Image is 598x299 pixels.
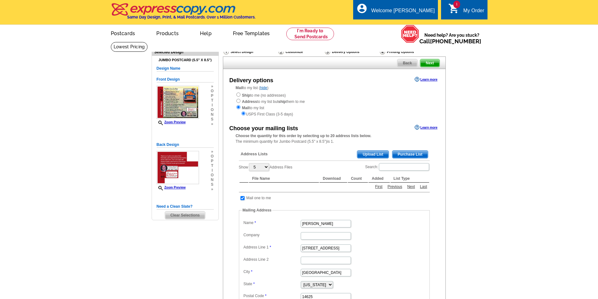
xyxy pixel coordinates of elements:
[419,32,484,45] span: Need help? Are you stuck?
[241,151,268,157] span: Address Lists
[242,207,272,213] legend: Mailing Address
[111,8,256,19] a: Same Day Design, Print, & Mail Postcards. Over 1 Million Customers.
[165,211,205,219] span: Clear Selections
[224,49,229,55] img: Select Design
[406,184,417,190] a: Next
[157,58,214,62] h4: Jumbo Postcard (5.5" x 8.5")
[415,125,437,130] a: Learn more
[244,269,300,275] label: City
[101,25,145,40] a: Postcards
[211,117,213,122] span: s
[324,49,379,56] div: Delivery Options
[236,134,371,138] strong: Choose the quantity for this order by selecting up to 20 address lists below.
[401,25,419,43] img: help
[463,8,484,17] div: My Order
[369,175,390,183] th: Added
[239,163,293,172] label: Show Address Files
[391,175,429,183] th: List Type
[260,86,267,90] a: hide
[371,8,435,17] div: Welcome [PERSON_NAME]
[419,38,481,45] span: Call
[379,49,435,55] div: Printing Options
[242,99,257,104] strong: Address
[211,108,213,112] span: o
[211,149,213,154] span: »
[211,84,213,89] span: »
[211,112,213,117] span: n
[211,154,213,159] span: o
[223,85,445,117] div: to my list ( )
[127,15,256,19] h4: Same Day Design, Print, & Mail Postcards. Over 1 Million Customers.
[152,49,218,55] div: Selected Design
[236,111,433,117] div: USPS First Class (3-5 days)
[223,25,280,40] a: Free Templates
[244,232,300,238] label: Company
[420,59,439,67] span: Next
[244,281,300,287] label: State
[211,173,213,178] span: o
[211,168,213,173] span: i
[211,163,213,168] span: t
[356,3,368,14] i: account_circle
[242,93,250,98] strong: Ship
[374,184,384,190] a: First
[211,89,213,93] span: o
[229,76,273,85] div: Delivery options
[157,142,214,148] h5: Back Design
[397,59,417,67] span: Back
[157,120,186,124] a: Zoom Preview
[244,220,300,226] label: Name
[190,25,222,40] a: Help
[211,103,213,108] span: i
[223,49,278,56] div: Select Design
[242,106,249,110] strong: Mail
[157,204,214,210] h5: Need a Clean Slate?
[223,133,445,144] div: The minimum quantity for Jumbo Postcard (5.5" x 8.5")is 1.
[157,86,199,119] img: small-thumb.jpg
[278,49,324,55] div: Customize
[236,92,433,117] div: to me (no addresses) to my list but them to me to my list
[348,175,368,183] th: Count
[157,151,199,184] img: small-thumb.jpg
[211,122,213,126] span: »
[365,163,429,171] label: Search:
[278,99,286,104] strong: ship
[249,175,319,183] th: File Name
[415,77,437,82] a: Learn more
[418,184,429,190] a: Last
[157,77,214,83] h5: Front Design
[244,244,300,250] label: Address Line 1
[236,86,243,90] strong: Mail
[397,59,418,67] a: Back
[453,1,460,8] span: 1
[325,49,330,55] img: Delivery Options
[146,25,189,40] a: Products
[392,151,428,158] span: Purchase List
[157,66,214,72] h5: Design Name
[357,151,388,158] span: Upload List
[386,184,404,190] a: Previous
[430,38,481,45] a: [PHONE_NUMBER]
[379,163,429,171] input: Search:
[211,159,213,163] span: p
[320,175,347,183] th: Download
[211,187,213,192] span: »
[246,195,272,201] td: Mail one to me
[244,257,300,262] label: Address Line 2
[244,293,300,299] label: Postal Code
[278,49,284,55] img: Customize
[211,93,213,98] span: p
[211,98,213,103] span: t
[380,49,385,55] img: Printing Options & Summary
[211,182,213,187] span: s
[448,3,460,14] i: shopping_cart
[249,163,269,171] select: ShowAddress Files
[157,186,186,189] a: Zoom Preview
[229,124,298,133] div: Choose your mailing lists
[211,178,213,182] span: n
[448,7,484,15] a: 1 shopping_cart My Order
